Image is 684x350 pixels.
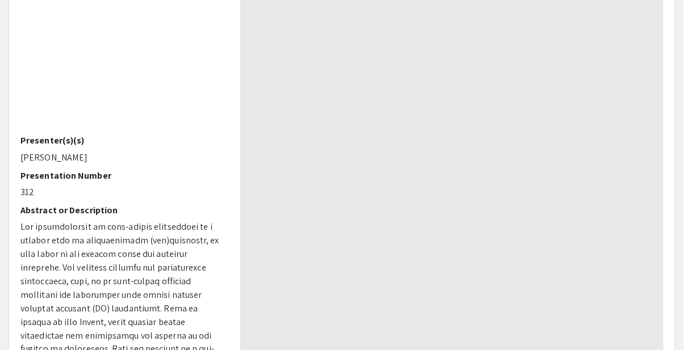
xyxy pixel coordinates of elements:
p: 312 [20,185,223,199]
h2: Abstract or Description [20,205,223,216]
h2: Presenter(s)(s) [20,135,223,146]
p: [PERSON_NAME] [20,151,223,165]
h2: Presentation Number [20,170,223,181]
